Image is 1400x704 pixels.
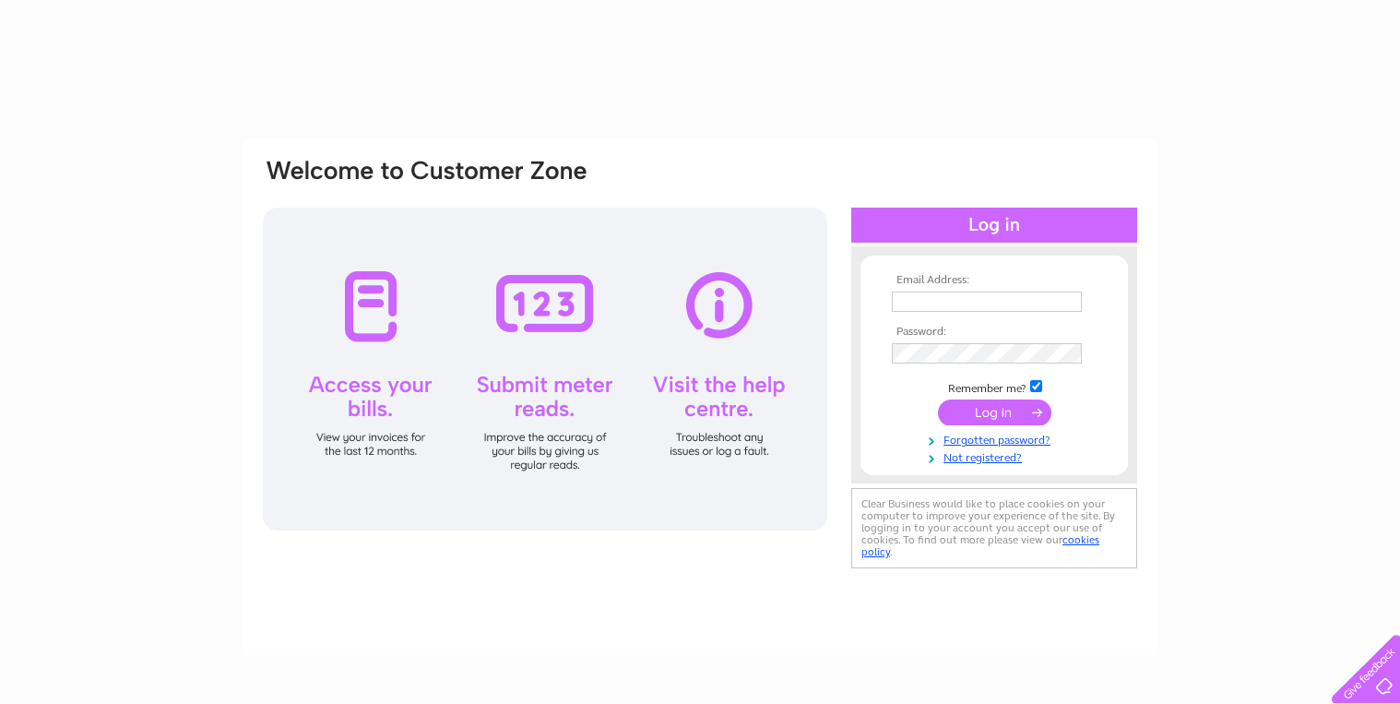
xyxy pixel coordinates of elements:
input: Submit [938,400,1051,425]
a: Forgotten password? [892,430,1101,447]
div: Clear Business would like to place cookies on your computer to improve your experience of the sit... [851,488,1137,568]
th: Password: [887,326,1101,339]
td: Remember me? [887,377,1101,396]
th: Email Address: [887,274,1101,287]
a: Not registered? [892,447,1101,465]
a: cookies policy [861,533,1099,558]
